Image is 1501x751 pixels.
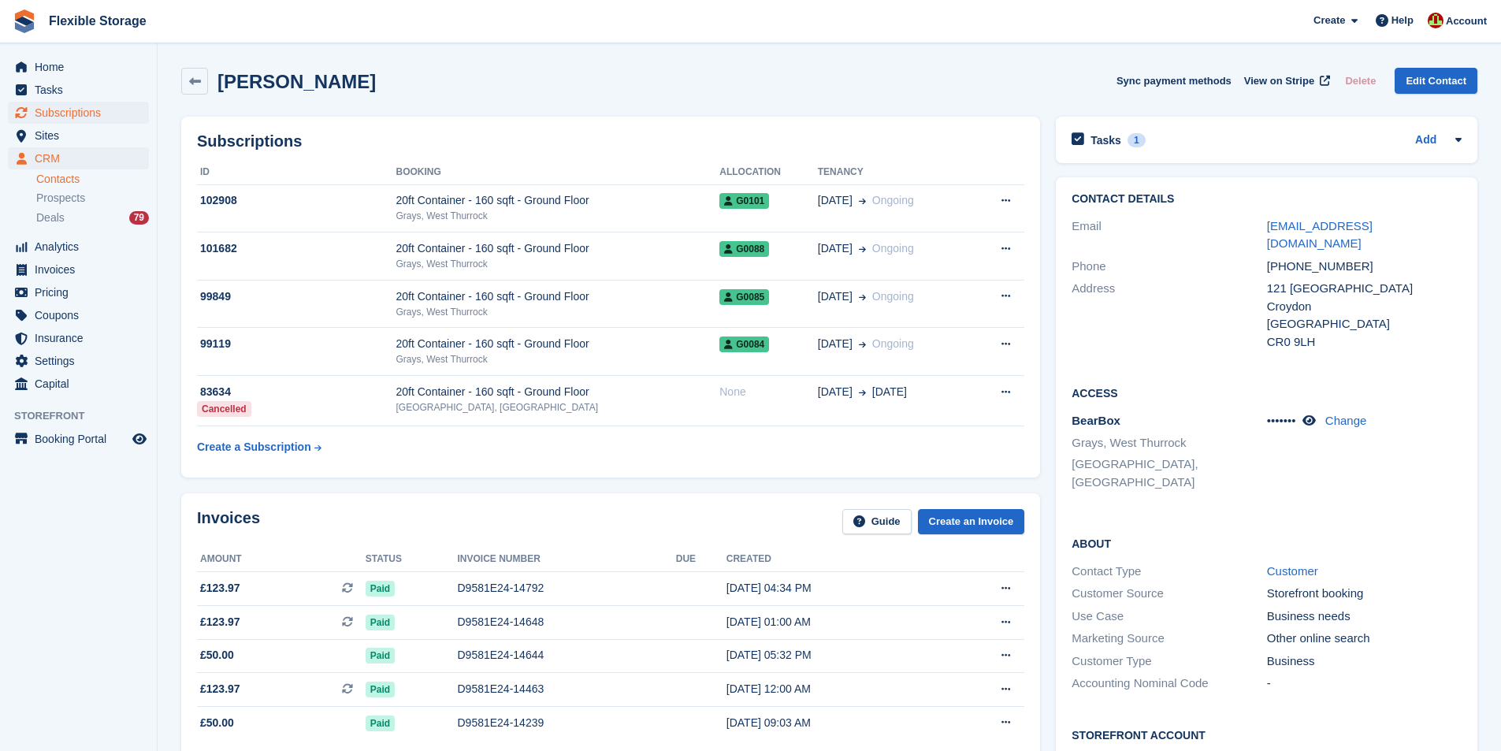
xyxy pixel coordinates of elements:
[1072,675,1266,693] div: Accounting Nominal Code
[719,160,818,185] th: Allocation
[1072,385,1462,400] h2: Access
[8,79,149,101] a: menu
[1072,258,1266,276] div: Phone
[396,240,720,257] div: 20ft Container - 160 sqft - Ground Floor
[818,240,853,257] span: [DATE]
[8,304,149,326] a: menu
[8,373,149,395] a: menu
[457,715,675,731] div: D9581E24-14239
[1267,280,1462,298] div: 121 [GEOGRAPHIC_DATA]
[200,614,240,630] span: £123.97
[818,160,972,185] th: Tenancy
[1395,68,1477,94] a: Edit Contact
[1267,298,1462,316] div: Croydon
[818,384,853,400] span: [DATE]
[1267,675,1462,693] div: -
[35,56,129,78] span: Home
[8,350,149,372] a: menu
[1244,73,1314,89] span: View on Stripe
[1090,133,1121,147] h2: Tasks
[8,281,149,303] a: menu
[396,209,720,223] div: Grays, West Thurrock
[35,350,129,372] span: Settings
[457,681,675,697] div: D9581E24-14463
[726,681,942,697] div: [DATE] 12:00 AM
[35,236,129,258] span: Analytics
[918,509,1025,535] a: Create an Invoice
[818,192,853,209] span: [DATE]
[200,681,240,697] span: £123.97
[719,384,818,400] div: None
[35,373,129,395] span: Capital
[872,337,914,350] span: Ongoing
[719,336,769,352] span: G0084
[1072,727,1462,742] h2: Storefront Account
[197,240,396,257] div: 101682
[1267,333,1462,351] div: CR0 9LH
[818,336,853,352] span: [DATE]
[1072,455,1266,491] li: [GEOGRAPHIC_DATA], [GEOGRAPHIC_DATA]
[1267,585,1462,603] div: Storefront booking
[197,439,311,455] div: Create a Subscription
[1238,68,1333,94] a: View on Stripe
[396,192,720,209] div: 20ft Container - 160 sqft - Ground Floor
[1325,414,1367,427] a: Change
[197,509,260,535] h2: Invoices
[719,289,769,305] span: G0085
[842,509,912,535] a: Guide
[396,257,720,271] div: Grays, West Thurrock
[366,615,395,630] span: Paid
[1072,585,1266,603] div: Customer Source
[726,647,942,664] div: [DATE] 05:32 PM
[872,384,907,400] span: [DATE]
[36,190,149,206] a: Prospects
[1072,434,1266,452] li: Grays, West Thurrock
[1267,219,1373,251] a: [EMAIL_ADDRESS][DOMAIN_NAME]
[35,327,129,349] span: Insurance
[8,428,149,450] a: menu
[8,102,149,124] a: menu
[676,547,726,572] th: Due
[1267,258,1462,276] div: [PHONE_NUMBER]
[396,352,720,366] div: Grays, West Thurrock
[13,9,36,33] img: stora-icon-8386f47178a22dfd0bd8f6a31ec36ba5ce8667c1dd55bd0f319d3a0aa187defe.svg
[1072,608,1266,626] div: Use Case
[366,581,395,597] span: Paid
[366,682,395,697] span: Paid
[35,147,129,169] span: CRM
[1072,280,1266,351] div: Address
[197,401,251,417] div: Cancelled
[1446,13,1487,29] span: Account
[366,648,395,664] span: Paid
[457,580,675,597] div: D9581E24-14792
[1267,315,1462,333] div: [GEOGRAPHIC_DATA]
[457,647,675,664] div: D9581E24-14644
[457,614,675,630] div: D9581E24-14648
[14,408,157,424] span: Storefront
[1267,564,1318,578] a: Customer
[35,79,129,101] span: Tasks
[726,715,942,731] div: [DATE] 09:03 AM
[1072,630,1266,648] div: Marketing Source
[1339,68,1382,94] button: Delete
[457,547,675,572] th: Invoice number
[36,210,65,225] span: Deals
[396,336,720,352] div: 20ft Container - 160 sqft - Ground Floor
[396,288,720,305] div: 20ft Container - 160 sqft - Ground Floor
[396,400,720,415] div: [GEOGRAPHIC_DATA], [GEOGRAPHIC_DATA]
[197,132,1024,151] h2: Subscriptions
[1267,608,1462,626] div: Business needs
[1391,13,1414,28] span: Help
[197,547,366,572] th: Amount
[8,56,149,78] a: menu
[8,327,149,349] a: menu
[129,211,149,225] div: 79
[43,8,153,34] a: Flexible Storage
[726,580,942,597] div: [DATE] 04:34 PM
[197,336,396,352] div: 99119
[217,71,376,92] h2: [PERSON_NAME]
[36,172,149,187] a: Contacts
[1072,193,1462,206] h2: Contact Details
[35,304,129,326] span: Coupons
[35,428,129,450] span: Booking Portal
